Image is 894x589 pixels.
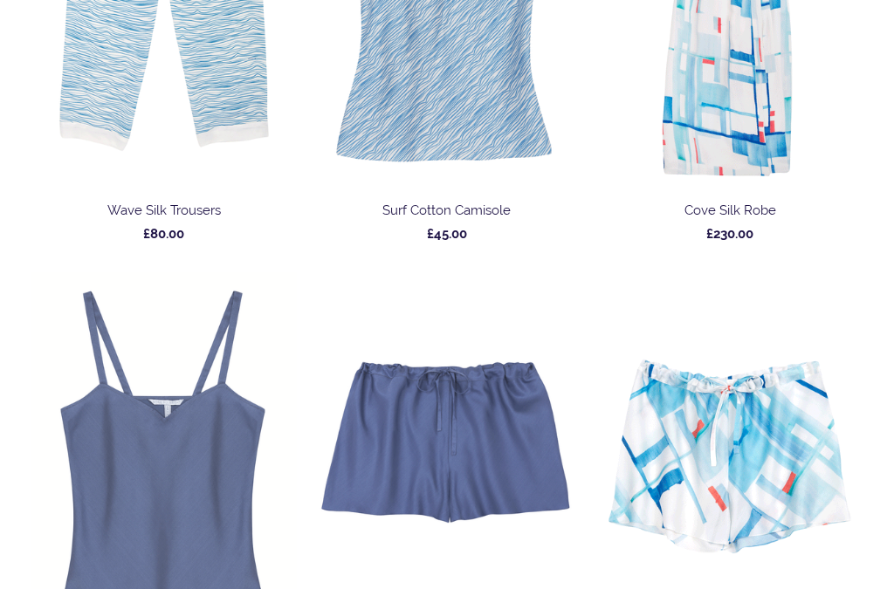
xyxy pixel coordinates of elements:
span: Surf Cotton Camisole [382,203,511,219]
span: Cove Silk Robe [684,203,776,219]
span: £45.00 [427,227,467,243]
span: £80.00 [143,227,184,243]
span: £230.00 [706,227,753,243]
span: Wave Silk Trousers [107,203,221,219]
